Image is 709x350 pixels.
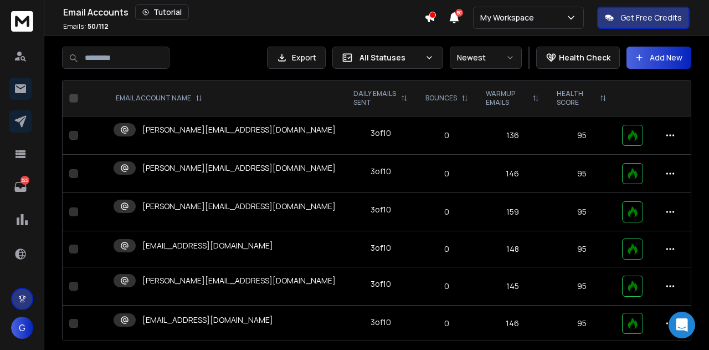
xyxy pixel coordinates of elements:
td: 95 [548,155,615,193]
p: [PERSON_NAME][EMAIL_ADDRESS][DOMAIN_NAME] [142,201,336,212]
button: G [11,317,33,339]
p: HEALTH SCORE [557,89,595,107]
td: 95 [548,231,615,267]
p: Emails : [63,22,109,31]
td: 159 [477,193,548,231]
button: Add New [626,47,691,69]
div: EMAIL ACCOUNT NAME [116,94,202,103]
div: 3 of 10 [371,278,391,290]
div: Email Accounts [63,4,424,20]
p: 0 [423,206,470,217]
td: 95 [548,193,615,231]
td: 146 [477,155,548,193]
p: 0 [423,244,470,255]
td: 145 [477,267,548,306]
button: Newest [450,47,522,69]
button: Export [267,47,326,69]
div: 3 of 10 [371,166,391,177]
button: Tutorial [135,4,189,20]
p: DAILY EMAILS SENT [353,89,397,107]
a: 325 [9,176,32,198]
p: [PERSON_NAME][EMAIL_ADDRESS][DOMAIN_NAME] [142,163,336,174]
p: 0 [423,281,470,292]
p: WARMUP EMAILS [486,89,528,107]
p: 325 [20,176,29,185]
p: My Workspace [480,12,538,23]
p: [PERSON_NAME][EMAIL_ADDRESS][DOMAIN_NAME] [142,275,336,286]
p: Get Free Credits [620,12,682,23]
p: 0 [423,130,470,141]
td: 95 [548,306,615,342]
button: Get Free Credits [597,7,690,29]
td: 146 [477,306,548,342]
div: 3 of 10 [371,204,391,215]
p: [PERSON_NAME][EMAIL_ADDRESS][DOMAIN_NAME] [142,124,336,135]
td: 95 [548,116,615,155]
p: All Statuses [359,52,420,63]
td: 95 [548,267,615,306]
span: 50 / 112 [88,22,109,31]
p: 0 [423,318,470,329]
p: Health Check [559,52,610,63]
div: 3 of 10 [371,128,391,139]
span: 50 [455,9,463,17]
button: Health Check [536,47,620,69]
div: 3 of 10 [371,317,391,328]
p: [EMAIL_ADDRESS][DOMAIN_NAME] [142,240,273,251]
td: 136 [477,116,548,155]
p: 0 [423,168,470,179]
div: Open Intercom Messenger [669,312,695,338]
div: 3 of 10 [371,242,391,253]
p: BOUNCES [425,94,457,103]
td: 148 [477,231,548,267]
p: [EMAIL_ADDRESS][DOMAIN_NAME] [142,315,273,326]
